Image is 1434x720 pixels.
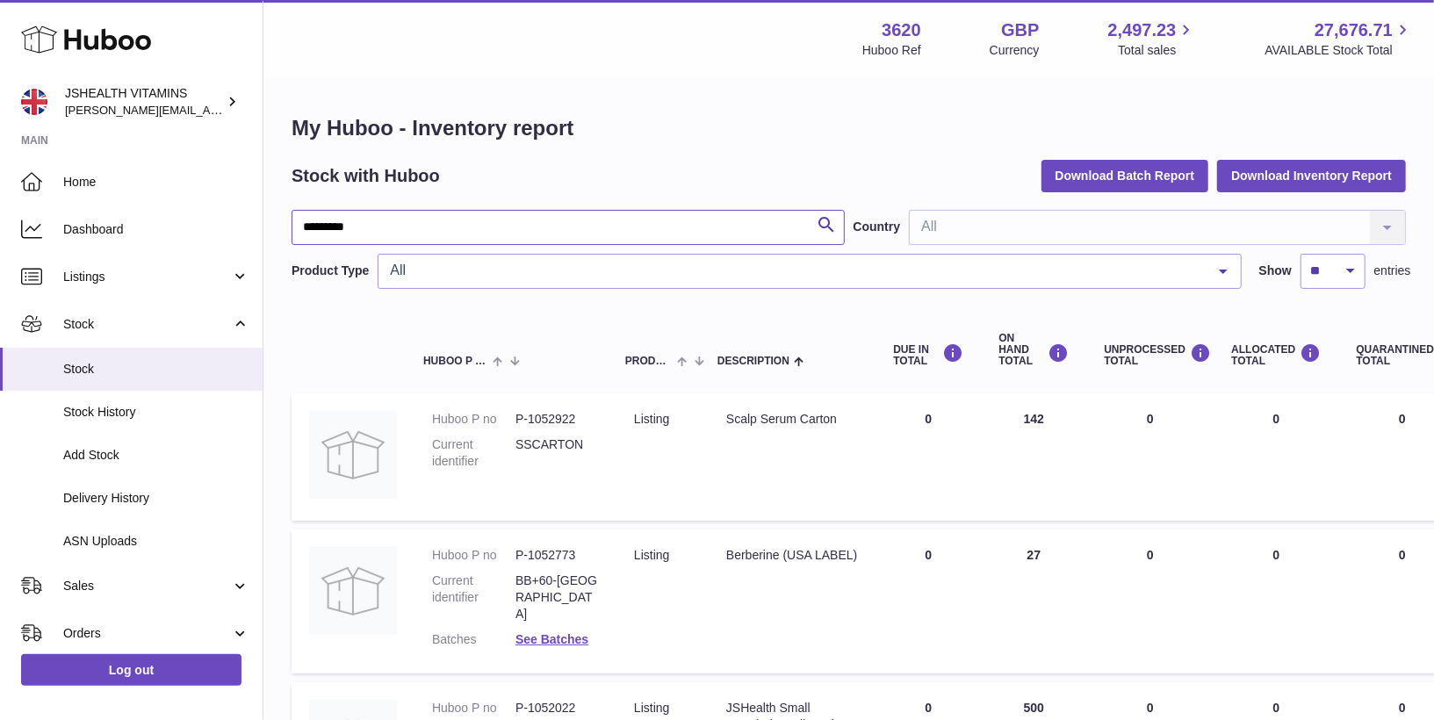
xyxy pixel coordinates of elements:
span: All [386,262,1205,279]
td: 0 [1214,529,1338,673]
img: francesca@jshealthvitamins.com [21,89,47,115]
span: Sales [63,578,231,594]
button: Download Inventory Report [1217,160,1406,191]
span: Huboo P no [423,356,488,367]
td: 0 [1086,393,1214,521]
span: 27,676.71 [1315,18,1393,42]
dd: P-1052022 [515,700,599,716]
div: Currency [990,42,1040,59]
label: Country [854,219,901,235]
span: 0 [1399,412,1406,426]
td: 0 [1214,393,1338,521]
div: Huboo Ref [862,42,921,59]
span: Total sales [1118,42,1196,59]
div: Berberine (USA LABEL) [726,547,858,564]
span: [PERSON_NAME][EMAIL_ADDRESS][DOMAIN_NAME] [65,103,352,117]
span: 0 [1399,701,1406,715]
span: Delivery History [63,490,249,507]
td: 0 [876,529,981,673]
dd: P-1052922 [515,411,599,428]
span: Listings [63,269,231,285]
span: listing [634,701,669,715]
span: entries [1374,263,1411,279]
td: 27 [981,529,1086,673]
td: 0 [1086,529,1214,673]
span: Product Type [625,356,673,367]
span: listing [634,548,669,562]
a: 27,676.71 AVAILABLE Stock Total [1265,18,1413,59]
h2: Stock with Huboo [292,164,440,188]
dt: Batches [432,631,515,648]
strong: 3620 [882,18,921,42]
span: 0 [1399,548,1406,562]
span: Orders [63,625,231,642]
strong: GBP [1001,18,1039,42]
td: 142 [981,393,1086,521]
label: Show [1259,263,1292,279]
span: Description [717,356,789,367]
dd: BB+60-[GEOGRAPHIC_DATA] [515,572,599,623]
span: Dashboard [63,221,249,238]
span: Home [63,174,249,191]
dt: Huboo P no [432,700,515,716]
span: Add Stock [63,447,249,464]
span: AVAILABLE Stock Total [1265,42,1413,59]
a: Log out [21,654,241,686]
span: Stock [63,361,249,378]
dt: Current identifier [432,572,515,623]
img: product image [309,411,397,499]
div: ON HAND Total [998,333,1069,368]
label: Product Type [292,263,369,279]
dd: SSCARTON [515,436,599,470]
span: Stock History [63,404,249,421]
a: See Batches [515,632,588,646]
img: product image [309,547,397,635]
span: 2,497.23 [1108,18,1177,42]
span: listing [634,412,669,426]
div: DUE IN TOTAL [893,343,963,367]
dt: Huboo P no [432,411,515,428]
a: 2,497.23 Total sales [1108,18,1197,59]
dt: Current identifier [432,436,515,470]
td: 0 [876,393,981,521]
span: Stock [63,316,231,333]
h1: My Huboo - Inventory report [292,114,1406,142]
div: Scalp Serum Carton [726,411,858,428]
dd: P-1052773 [515,547,599,564]
button: Download Batch Report [1041,160,1209,191]
div: JSHEALTH VITAMINS [65,85,223,119]
div: ALLOCATED Total [1231,343,1321,367]
span: ASN Uploads [63,533,249,550]
dt: Huboo P no [432,547,515,564]
div: UNPROCESSED Total [1104,343,1196,367]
